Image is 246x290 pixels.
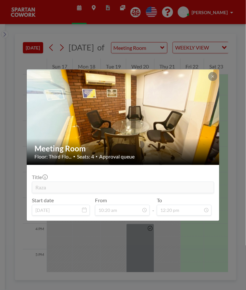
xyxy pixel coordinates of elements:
label: To [157,197,162,204]
span: - [152,199,154,213]
span: Approval queue [99,153,135,160]
label: Start date [32,197,54,204]
input: (No title) [32,182,214,193]
label: From [95,197,107,204]
img: 537.jpg [27,45,220,189]
h2: Meeting Room [34,144,212,153]
span: • [73,154,75,159]
span: • [96,154,98,159]
span: Seats: 4 [77,153,94,160]
label: Title [32,174,47,180]
span: Floor: Third Flo... [34,153,71,160]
